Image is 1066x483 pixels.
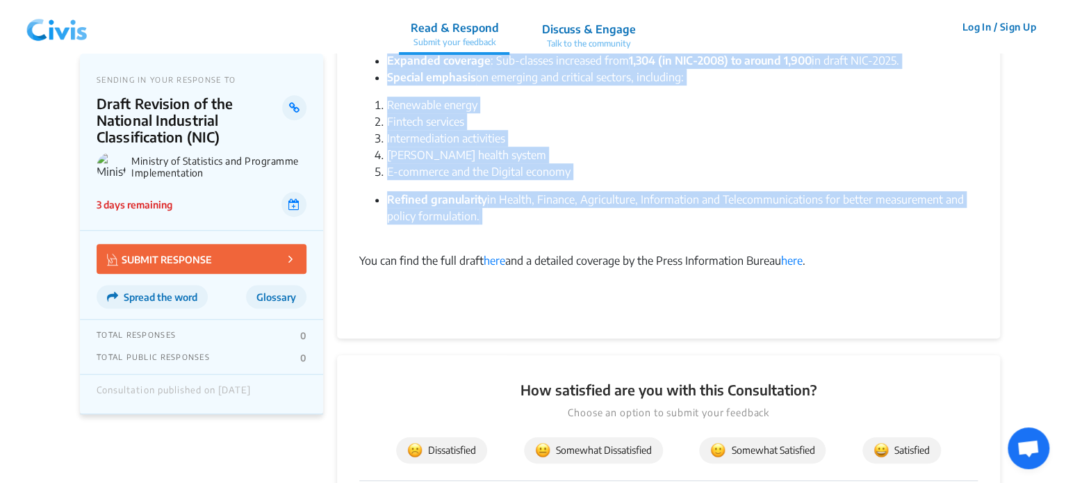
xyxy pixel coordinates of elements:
li: Intermediation activities [387,130,978,147]
div: Open chat [1008,427,1049,469]
span: Somewhat Dissatisfied [535,443,652,458]
strong: 1,304 (in NIC-2008) to around 1,900 [629,54,812,67]
p: SENDING IN YOUR RESPONSE TO [97,75,306,84]
p: SUBMIT RESPONSE [107,251,212,267]
a: here [781,254,803,268]
span: Dissatisfied [407,443,476,458]
img: dissatisfied.svg [407,443,423,458]
a: here [484,254,505,268]
li: : Sub-classes increased from in draft NIC-2025. [387,52,978,69]
p: 0 [300,330,306,341]
p: 3 days remaining [97,197,172,212]
span: Spread the word [124,291,197,303]
p: Choose an option to submit your feedback [359,405,978,420]
p: Discuss & Engage [541,21,635,38]
img: somewhat_satisfied.svg [710,443,725,458]
button: Log In / Sign Up [953,16,1045,38]
p: How satisfied are you with this Consultation? [359,380,978,400]
li: Renewable energy [387,97,978,113]
li: in Health, Finance, Agriculture, Information and Telecommunications for better measurement and po... [387,191,978,241]
button: SUBMIT RESPONSE [97,244,306,274]
strong: Refined granularity [387,193,487,206]
button: Somewhat Satisfied [699,437,826,464]
p: 0 [300,352,306,363]
li: [PERSON_NAME] health system [387,147,978,163]
div: You can find the full draft and a detailed coverage by the Press Information Bureau . [359,252,978,269]
button: Dissatisfied [396,437,487,464]
li: Fintech services [387,113,978,130]
button: Satisfied [862,437,941,464]
strong: Special emphasis [387,70,476,84]
div: Consultation published on [DATE] [97,385,251,403]
img: somewhat_dissatisfied.svg [535,443,550,458]
img: Vector.jpg [107,254,118,265]
p: Draft Revision of the National Industrial Classification (NIC) [97,95,282,145]
span: Satisfied [874,443,930,458]
p: Ministry of Statistics and Programme Implementation [131,155,306,179]
img: satisfied.svg [874,443,889,458]
span: Glossary [256,291,296,303]
li: E-commerce and the Digital economy [387,163,978,180]
span: Somewhat Satisfied [710,443,814,458]
button: Glossary [246,285,306,309]
img: navlogo.png [21,6,93,48]
p: TOTAL PUBLIC RESPONSES [97,352,210,363]
p: Read & Respond [410,19,498,36]
img: Ministry of Statistics and Programme Implementation logo [97,152,126,181]
p: Talk to the community [541,38,635,50]
button: Somewhat Dissatisfied [524,437,663,464]
li: on emerging and critical sectors, including: [387,69,978,85]
button: Spread the word [97,285,208,309]
p: TOTAL RESPONSES [97,330,176,341]
strong: Expanded coverage [387,54,491,67]
p: Submit your feedback [410,36,498,49]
